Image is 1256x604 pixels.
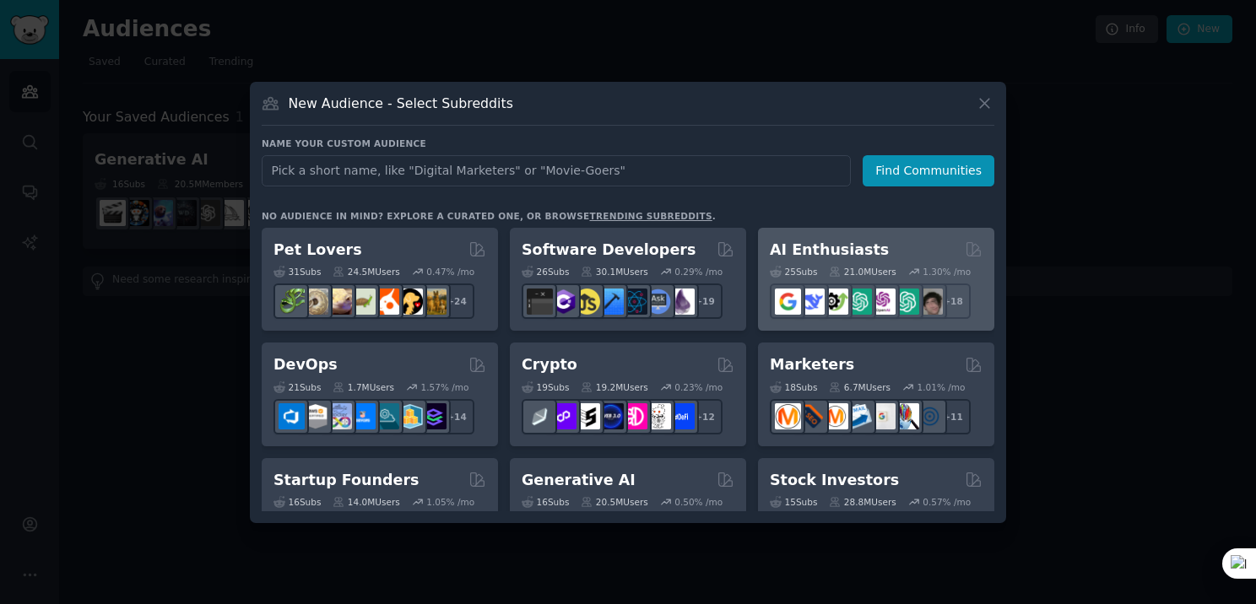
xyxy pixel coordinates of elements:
img: azuredevops [279,403,305,429]
div: 0.57 % /mo [923,496,971,508]
img: csharp [550,289,577,315]
img: aws_cdk [397,403,423,429]
h2: Software Developers [522,240,696,261]
img: dogbreed [420,289,447,315]
img: web3 [598,403,624,429]
h2: Startup Founders [273,470,419,491]
img: OpenAIDev [869,289,896,315]
img: platformengineering [373,403,399,429]
div: 25 Sub s [770,266,817,278]
div: 15 Sub s [770,496,817,508]
h2: Marketers [770,354,854,375]
img: GoogleGeminiAI [775,289,801,315]
div: 1.01 % /mo [918,381,966,393]
div: 19.2M Users [581,381,647,393]
img: ballpython [302,289,328,315]
h2: Pet Lovers [273,240,362,261]
button: Find Communities [863,155,994,186]
div: 0.23 % /mo [674,381,723,393]
img: content_marketing [775,403,801,429]
div: 19 Sub s [522,381,569,393]
div: 0.29 % /mo [674,266,723,278]
img: software [527,289,553,315]
img: turtle [349,289,376,315]
div: 24.5M Users [333,266,399,278]
div: 21.0M Users [829,266,896,278]
img: chatgpt_prompts_ [893,289,919,315]
div: + 24 [439,283,474,319]
img: OnlineMarketing [917,403,943,429]
img: DevOpsLinks [349,403,376,429]
img: AItoolsCatalog [822,289,848,315]
img: googleads [869,403,896,429]
img: Docker_DevOps [326,403,352,429]
img: ethstaker [574,403,600,429]
div: + 11 [935,399,971,434]
div: 21 Sub s [273,381,321,393]
img: 0xPolygon [550,403,577,429]
h2: DevOps [273,354,338,375]
img: iOSProgramming [598,289,624,315]
div: 0.50 % /mo [674,496,723,508]
div: 14.0M Users [333,496,399,508]
div: 18 Sub s [770,381,817,393]
img: chatgpt_promptDesign [846,289,872,315]
img: AWS_Certified_Experts [302,403,328,429]
h2: AI Enthusiasts [770,240,889,261]
a: trending subreddits [589,211,712,221]
h2: Generative AI [522,470,636,491]
div: 1.57 % /mo [421,381,469,393]
img: AskMarketing [822,403,848,429]
img: AskComputerScience [645,289,671,315]
img: Emailmarketing [846,403,872,429]
img: DeepSeek [799,289,825,315]
div: 28.8M Users [829,496,896,508]
img: cockatiel [373,289,399,315]
img: ethfinance [527,403,553,429]
div: 30.1M Users [581,266,647,278]
div: 1.30 % /mo [923,266,971,278]
div: + 19 [687,283,723,319]
div: 6.7M Users [829,381,891,393]
div: 0.47 % /mo [426,266,474,278]
img: MarketingResearch [893,403,919,429]
h3: Name your custom audience [262,138,994,149]
img: CryptoNews [645,403,671,429]
div: 1.05 % /mo [426,496,474,508]
h2: Stock Investors [770,470,899,491]
input: Pick a short name, like "Digital Marketers" or "Movie-Goers" [262,155,851,186]
div: + 18 [935,283,971,319]
h2: Crypto [522,354,577,375]
div: 26 Sub s [522,266,569,278]
div: + 14 [439,399,474,434]
h3: New Audience - Select Subreddits [289,94,513,112]
img: PlatformEngineers [420,403,447,429]
div: 31 Sub s [273,266,321,278]
div: 16 Sub s [522,496,569,508]
img: defi_ [669,403,695,429]
div: + 12 [687,399,723,434]
div: 1.7M Users [333,381,394,393]
img: bigseo [799,403,825,429]
img: learnjavascript [574,289,600,315]
div: No audience in mind? Explore a curated one, or browse . [262,210,716,222]
img: herpetology [279,289,305,315]
img: reactnative [621,289,647,315]
img: ArtificalIntelligence [917,289,943,315]
div: 20.5M Users [581,496,647,508]
img: defiblockchain [621,403,647,429]
img: leopardgeckos [326,289,352,315]
img: PetAdvice [397,289,423,315]
img: elixir [669,289,695,315]
div: 16 Sub s [273,496,321,508]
